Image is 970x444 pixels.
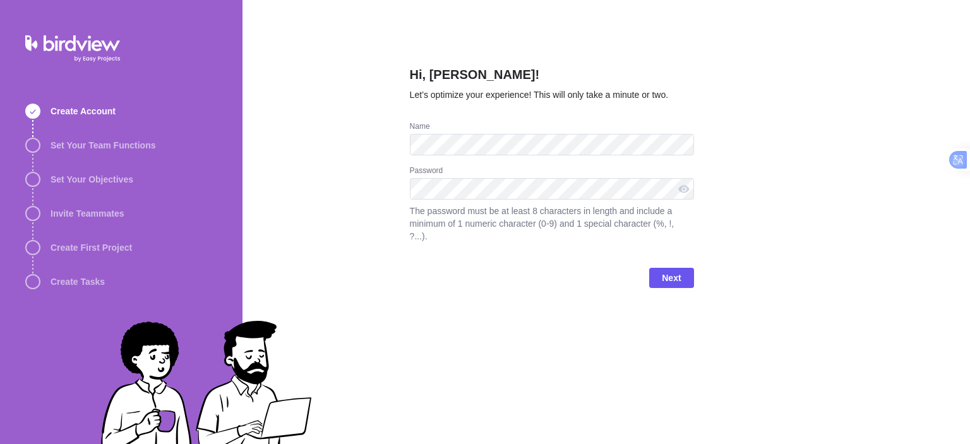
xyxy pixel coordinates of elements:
span: Set Your Objectives [51,173,133,186]
span: The password must be at least 8 characters in length and include a minimum of 1 numeric character... [410,205,694,243]
span: Next [662,270,681,285]
div: Name [410,121,694,134]
span: Create Tasks [51,275,105,288]
span: Create Account [51,105,116,117]
span: Create First Project [51,241,132,254]
h2: Hi, [PERSON_NAME]! [410,66,694,88]
span: Next [649,268,693,288]
span: Let’s optimize your experience! This will only take a minute or two. [410,90,669,100]
div: Password [410,165,694,178]
span: Set Your Team Functions [51,139,155,152]
span: Invite Teammates [51,207,124,220]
